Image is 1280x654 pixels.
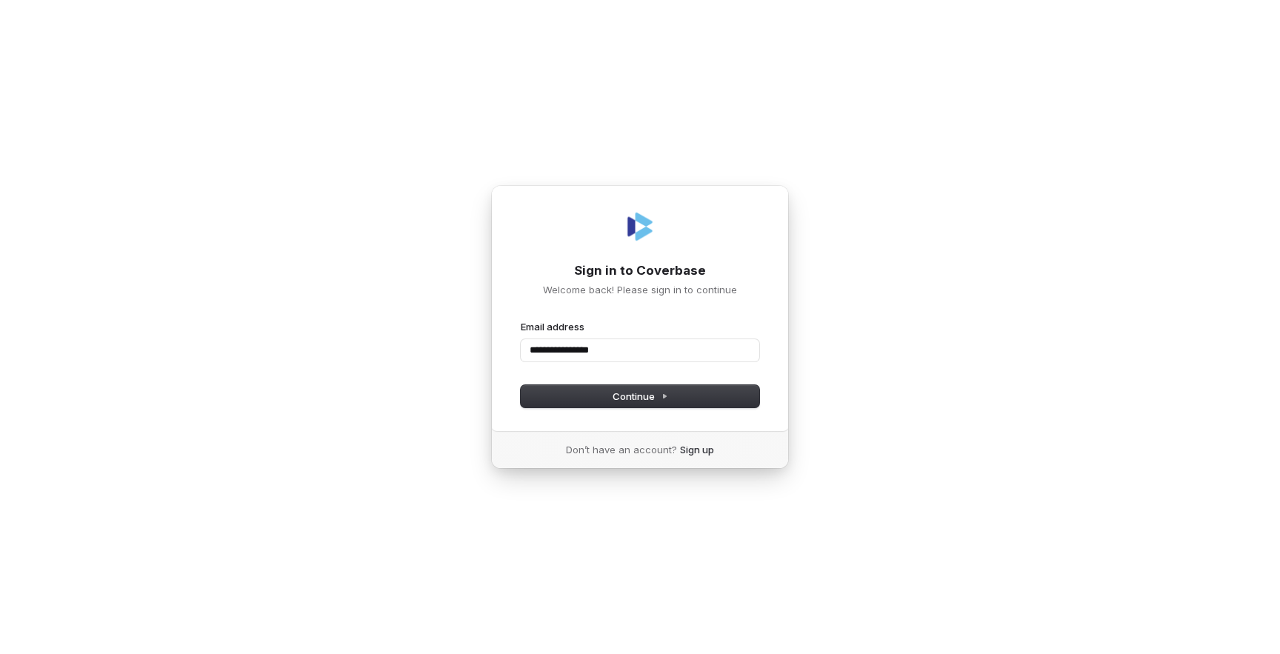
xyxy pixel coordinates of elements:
span: Continue [613,390,668,403]
p: Welcome back! Please sign in to continue [521,283,759,296]
h1: Sign in to Coverbase [521,262,759,280]
img: Coverbase [622,209,658,244]
label: Email address [521,320,584,333]
span: Don’t have an account? [566,443,677,456]
button: Continue [521,385,759,407]
a: Sign up [680,443,714,456]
